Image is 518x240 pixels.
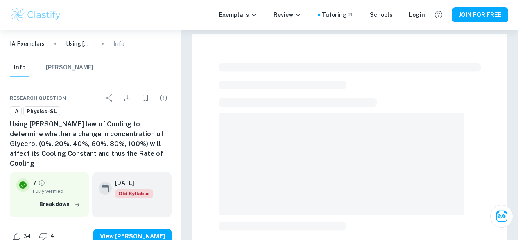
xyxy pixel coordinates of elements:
span: Old Syllabus [115,189,153,198]
h6: Using [PERSON_NAME] law of Cooling to determine whether a change in concentration of Glycerol (0%... [10,119,172,169]
a: Tutoring [322,10,353,19]
p: 7 [33,178,36,187]
button: [PERSON_NAME] [46,59,93,77]
div: Bookmark [137,90,154,106]
a: Login [409,10,425,19]
button: Breakdown [37,198,82,210]
h6: [DATE] [115,178,147,187]
img: Clastify logo [10,7,62,23]
a: IA [10,106,22,117]
button: Help and Feedback [432,8,446,22]
p: Using [PERSON_NAME] law of Cooling to determine whether a change in concentration of Glycerol (0%... [66,39,92,48]
p: Info [113,39,124,48]
button: Ask Clai [490,205,513,228]
p: Review [274,10,301,19]
span: Research question [10,94,66,102]
div: Starting from the May 2025 session, the Physics IA requirements have changed. It's OK to refer to... [115,189,153,198]
div: Download [119,90,136,106]
span: IA [10,107,21,116]
div: Report issue [155,90,172,106]
a: Physics-SL [23,106,60,117]
button: Info [10,59,29,77]
div: Share [101,90,118,106]
a: Schools [370,10,393,19]
span: Fully verified [33,187,82,195]
a: Grade fully verified [38,179,45,187]
span: Physics-SL [24,107,60,116]
p: Exemplars [219,10,257,19]
a: IA Exemplars [10,39,45,48]
button: JOIN FOR FREE [452,7,508,22]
